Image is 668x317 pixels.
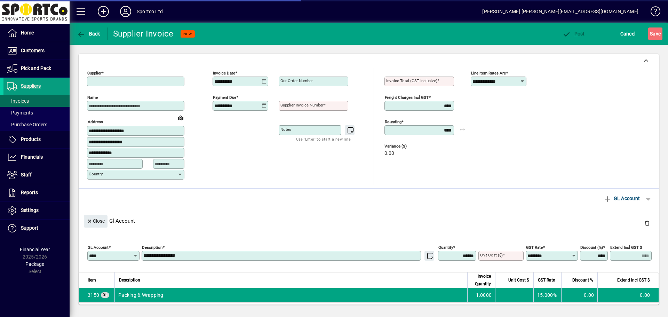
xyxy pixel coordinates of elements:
[480,253,503,257] mat-label: Unit Cost ($)
[21,190,38,195] span: Reports
[25,261,44,267] span: Package
[3,24,70,42] a: Home
[386,78,437,83] mat-label: Invoice Total (GST inclusive)
[213,71,235,76] mat-label: Invoice date
[610,245,642,249] mat-label: Extend incl GST $
[619,27,637,40] button: Cancel
[114,5,137,18] button: Profile
[88,276,96,284] span: Item
[508,276,529,284] span: Unit Cost $
[574,31,578,37] span: P
[82,217,109,224] app-page-header-button: Close
[384,151,394,156] span: 0.00
[75,27,102,40] button: Back
[21,154,43,160] span: Financials
[21,225,38,231] span: Support
[7,110,33,116] span: Payments
[296,135,351,143] mat-hint: Use 'Enter' to start a new line
[580,245,603,249] mat-label: Discount (%)
[21,65,51,71] span: Pick and Pack
[3,184,70,201] a: Reports
[21,207,39,213] span: Settings
[533,288,561,302] td: 15.000%
[3,42,70,60] a: Customers
[572,276,593,284] span: Discount %
[280,103,324,108] mat-label: Supplier invoice number
[77,31,100,37] span: Back
[482,6,638,17] div: [PERSON_NAME] [PERSON_NAME][EMAIL_ADDRESS][DOMAIN_NAME]
[3,166,70,184] a: Staff
[538,276,555,284] span: GST Rate
[562,31,585,37] span: ost
[21,48,45,53] span: Customers
[7,122,47,127] span: Purchase Orders
[560,27,587,40] button: Post
[280,127,291,132] mat-label: Notes
[3,202,70,219] a: Settings
[620,28,636,39] span: Cancel
[472,272,491,288] span: Invoice Quantity
[650,28,661,39] span: ave
[89,172,103,176] mat-label: Country
[88,292,99,299] span: Packing & Wrapping
[3,119,70,130] a: Purchase Orders
[183,32,192,36] span: NEW
[3,131,70,148] a: Products
[385,95,429,100] mat-label: Freight charges incl GST
[21,136,41,142] span: Products
[648,27,662,40] button: Save
[114,288,467,302] td: Packing & Wrapping
[385,119,401,124] mat-label: Rounding
[561,288,597,302] td: 0.00
[639,215,655,232] button: Delete
[103,293,108,297] span: GL
[92,5,114,18] button: Add
[471,71,506,76] mat-label: Line item rates are
[650,31,653,37] span: S
[384,144,426,149] span: Variance ($)
[20,247,50,252] span: Financial Year
[467,288,495,302] td: 1.0000
[21,83,41,89] span: Suppliers
[645,1,659,24] a: Knowledge Base
[617,276,650,284] span: Extend incl GST $
[119,276,140,284] span: Description
[280,78,313,83] mat-label: Our order number
[3,220,70,237] a: Support
[137,6,163,17] div: Sportco Ltd
[87,71,102,76] mat-label: Supplier
[3,107,70,119] a: Payments
[84,215,108,228] button: Close
[21,30,34,35] span: Home
[3,60,70,77] a: Pick and Pack
[70,27,108,40] app-page-header-button: Back
[79,208,659,233] div: Gl Account
[3,149,70,166] a: Financials
[438,245,453,249] mat-label: Quantity
[113,28,174,39] div: Supplier Invoice
[639,220,655,226] app-page-header-button: Delete
[597,288,659,302] td: 0.00
[88,245,109,249] mat-label: GL Account
[526,245,543,249] mat-label: GST rate
[21,172,32,177] span: Staff
[213,95,236,100] mat-label: Payment due
[87,95,98,100] mat-label: Name
[175,112,186,123] a: View on map
[142,245,162,249] mat-label: Description
[87,215,105,227] span: Close
[3,95,70,107] a: Invoices
[7,98,29,104] span: Invoices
